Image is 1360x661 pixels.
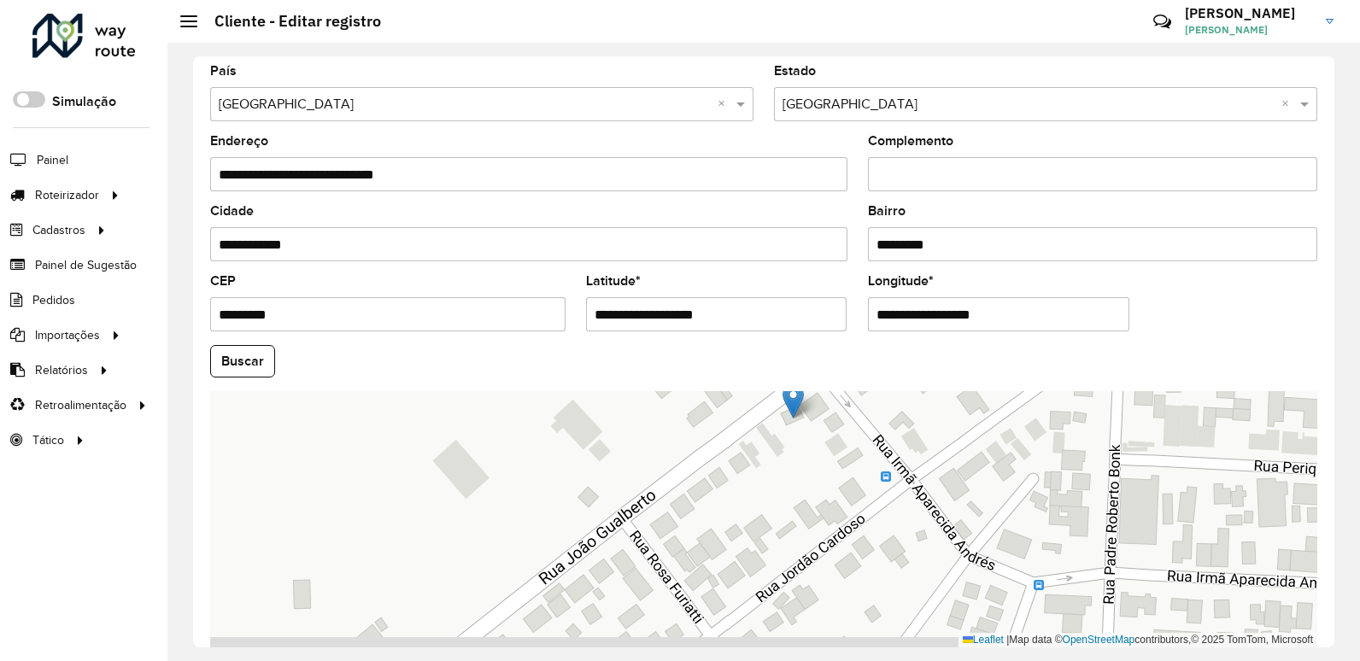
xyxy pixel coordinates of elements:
label: Bairro [868,201,906,221]
label: País [210,61,237,81]
label: CEP [210,271,236,291]
span: Clear all [718,94,732,114]
span: Roteirizador [35,186,99,204]
label: Cidade [210,201,254,221]
span: Painel de Sugestão [35,256,137,274]
label: Latitude [586,271,641,291]
img: Marker [783,383,804,418]
label: Endereço [210,131,268,151]
h3: [PERSON_NAME] [1185,5,1313,21]
button: Buscar [210,345,275,377]
label: Simulação [52,91,116,112]
label: Longitude [868,271,934,291]
span: [PERSON_NAME] [1185,22,1313,38]
span: Importações [35,326,100,344]
span: Clear all [1281,94,1296,114]
span: Painel [37,151,68,169]
a: Leaflet [963,634,1004,646]
h2: Cliente - Editar registro [197,12,381,31]
span: Pedidos [32,291,75,309]
span: Retroalimentação [35,396,126,414]
label: Complemento [868,131,953,151]
span: | [1006,634,1009,646]
label: Estado [774,61,816,81]
span: Tático [32,431,64,449]
a: OpenStreetMap [1063,634,1135,646]
a: Contato Rápido [1144,3,1181,40]
span: Cadastros [32,221,85,239]
div: Map data © contributors,© 2025 TomTom, Microsoft [958,633,1317,647]
span: Relatórios [35,361,88,379]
